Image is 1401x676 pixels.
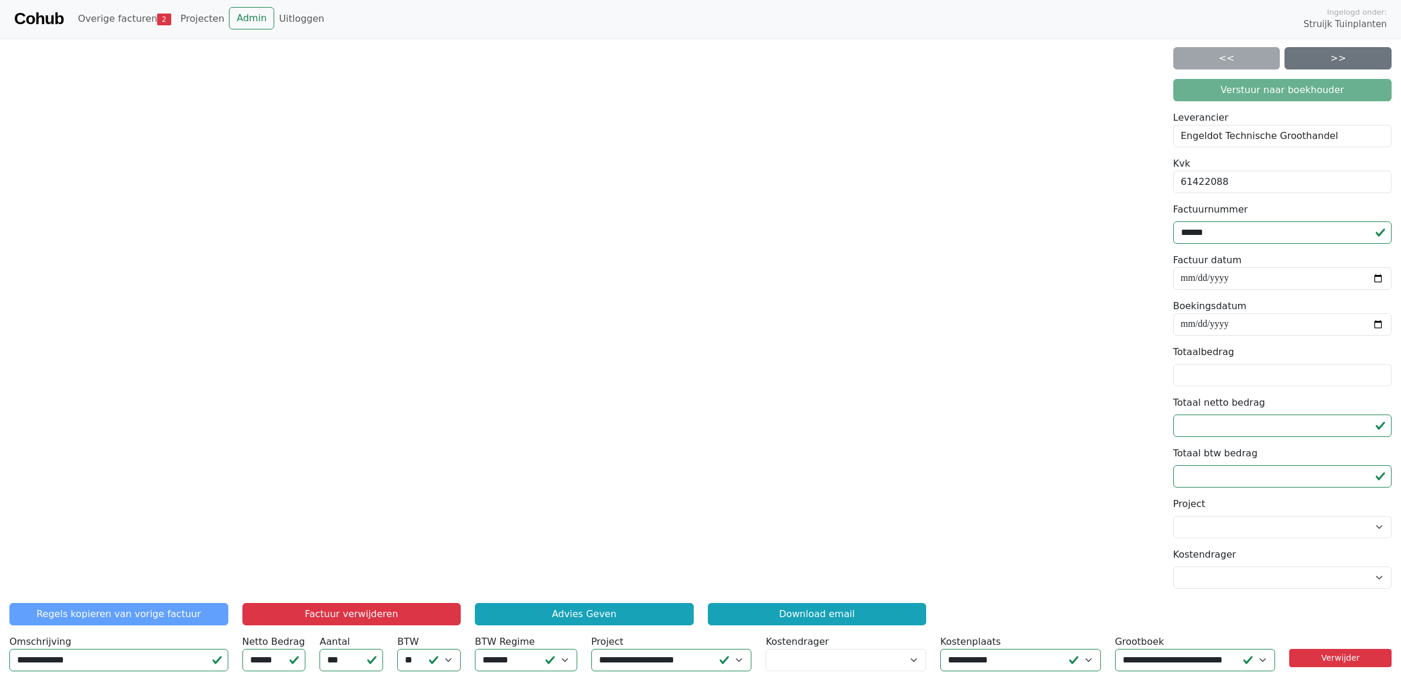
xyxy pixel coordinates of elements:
a: Advies Geven [475,603,694,625]
label: Kostendrager [1173,548,1236,562]
label: Boekingsdatum [1173,299,1247,313]
a: Admin [229,7,274,29]
button: Factuur verwijderen [242,603,461,625]
a: Verwijder [1289,649,1392,667]
label: Totaal btw bedrag [1173,446,1258,460]
div: Engeldot Technische Groothandel [1173,125,1392,147]
label: Project [1173,497,1206,511]
a: Projecten [176,7,229,31]
label: Kostendrager [766,635,828,649]
a: Cohub [14,5,64,33]
label: Leverancier [1173,111,1229,125]
div: 61422088 [1173,171,1392,193]
label: Kvk [1173,157,1190,171]
label: Totaal netto bedrag [1173,396,1265,410]
label: Netto Bedrag [242,635,305,649]
label: BTW Regime [475,635,535,649]
label: Project [591,635,624,649]
label: Kostenplaats [940,635,1001,649]
label: Omschrijving [9,635,71,649]
a: Uitloggen [274,7,329,31]
label: Factuur datum [1173,253,1242,267]
label: Totaalbedrag [1173,345,1234,359]
label: BTW [397,635,419,649]
span: Struijk Tuinplanten [1303,18,1387,31]
span: 2 [157,14,171,25]
label: Grootboek [1115,635,1164,649]
a: Download email [708,603,927,625]
a: >> [1284,47,1392,69]
span: Ingelogd onder: [1327,6,1387,18]
label: Factuurnummer [1173,203,1248,217]
a: Overige facturen2 [73,7,175,31]
label: Aantal [320,635,350,649]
